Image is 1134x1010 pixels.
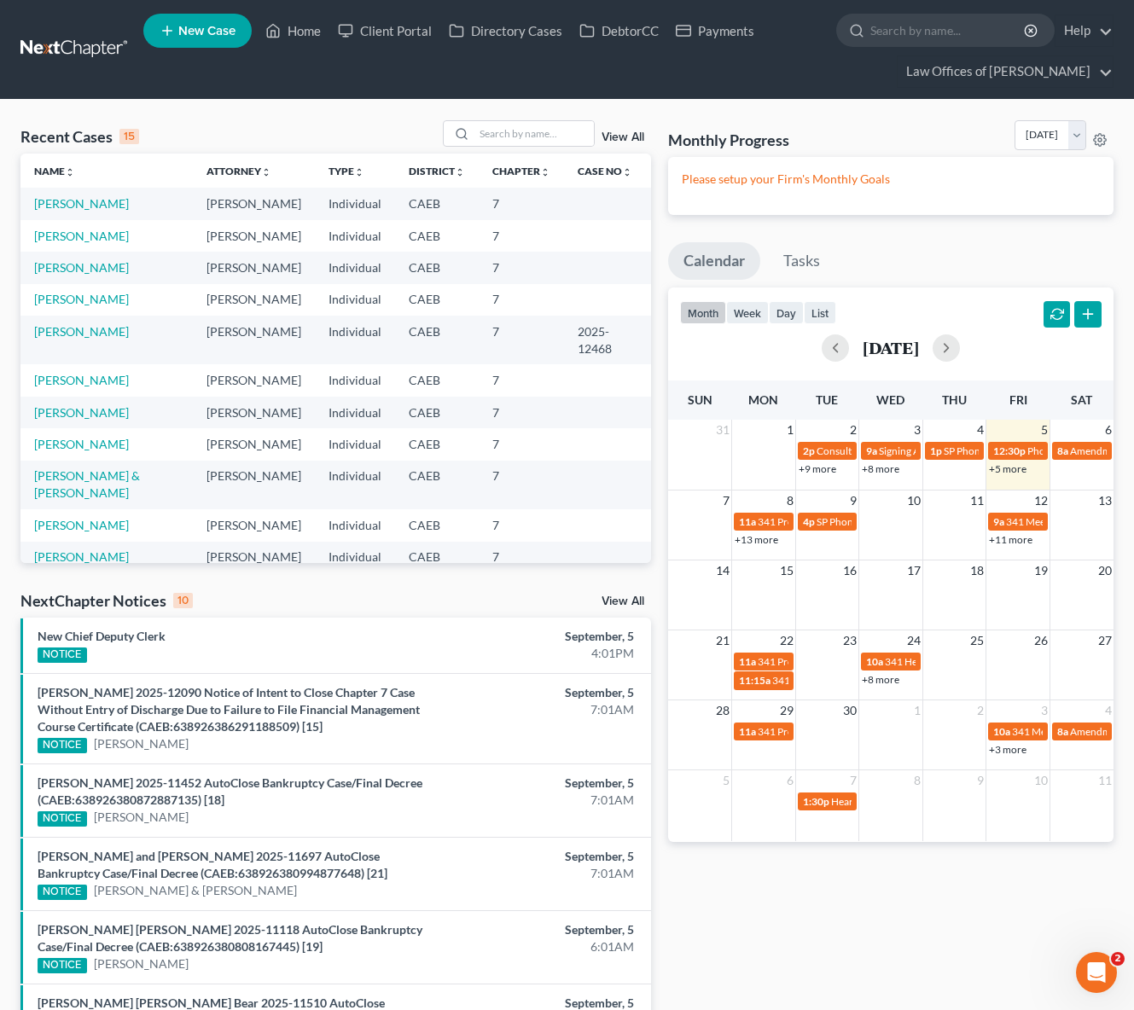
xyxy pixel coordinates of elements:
a: Directory Cases [440,15,571,46]
div: NOTICE [38,647,87,663]
a: [PERSON_NAME] [34,549,129,564]
td: Individual [315,316,395,364]
span: Hearing for [PERSON_NAME] & [PERSON_NAME] [831,795,1055,808]
span: 16 [841,560,858,581]
div: September, 5 [446,628,634,645]
td: Individual [315,252,395,283]
td: 7 [479,284,564,316]
a: Districtunfold_more [409,165,465,177]
td: CAEB [395,188,479,219]
td: [PERSON_NAME] [193,316,315,364]
a: [PERSON_NAME] [PERSON_NAME] 2025-11118 AutoClose Bankruptcy Case/Final Decree (CAEB:6389263808081... [38,922,422,954]
span: 12 [1032,490,1050,511]
div: September, 5 [446,775,634,792]
i: unfold_more [65,167,75,177]
span: 5 [1039,420,1050,440]
span: Sat [1071,392,1092,407]
div: NOTICE [38,885,87,900]
td: 7 [479,188,564,219]
a: [PERSON_NAME] [94,809,189,826]
span: 6 [785,770,795,791]
span: 1p [930,444,942,457]
span: New Case [178,25,236,38]
span: 3 [1039,700,1050,721]
span: 14 [714,560,731,581]
a: [PERSON_NAME] & [PERSON_NAME] [34,468,140,500]
span: 17 [905,560,922,581]
span: 10a [866,655,883,668]
a: [PERSON_NAME] 2025-12090 Notice of Intent to Close Chapter 7 Case Without Entry of Discharge Due ... [38,685,420,734]
td: 7 [479,428,564,460]
td: 7 [479,542,564,573]
span: 341 Prep for [PERSON_NAME] [758,725,896,738]
td: 7 [479,364,564,396]
span: 9 [975,770,986,791]
td: Individual [315,284,395,316]
iframe: Intercom live chat [1076,952,1117,993]
i: unfold_more [354,167,364,177]
div: NOTICE [38,738,87,753]
span: 2 [1111,952,1125,966]
span: 4 [1103,700,1114,721]
a: [PERSON_NAME] 2025-11452 AutoClose Bankruptcy Case/Final Decree (CAEB:638926380872887135) [18] [38,775,422,807]
td: CAEB [395,364,479,396]
a: [PERSON_NAME] [34,292,129,306]
span: 10 [1032,770,1050,791]
span: 26 [1032,630,1050,651]
div: 7:01AM [446,865,634,882]
span: 11:15a [739,674,771,687]
span: 1:30p [803,795,829,808]
a: +9 more [799,462,836,475]
a: New Chief Deputy Clerk [38,629,166,643]
span: Amendments: [1070,725,1132,738]
a: Tasks [768,242,835,280]
span: 9 [848,490,858,511]
div: 7:01AM [446,792,634,809]
a: +8 more [862,462,899,475]
div: September, 5 [446,921,634,938]
span: 23 [841,630,858,651]
span: 11a [739,515,756,528]
a: [PERSON_NAME] [34,260,129,275]
h3: Monthly Progress [668,130,789,150]
span: 6 [1103,420,1114,440]
span: 5 [721,770,731,791]
button: month [680,301,726,324]
span: 27 [1096,630,1114,651]
a: +3 more [989,743,1026,756]
input: Search by name... [474,121,594,146]
h2: [DATE] [863,339,919,357]
a: [PERSON_NAME] [34,518,129,532]
a: DebtorCC [571,15,667,46]
td: 7 [479,509,564,541]
span: 21 [714,630,731,651]
span: 341 Prep for [PERSON_NAME] [758,515,896,528]
a: View All [602,131,644,143]
a: [PERSON_NAME] [34,196,129,211]
span: 18 [968,560,986,581]
a: [PERSON_NAME] [34,324,129,339]
a: Law Offices of [PERSON_NAME] [898,56,1113,87]
a: Nameunfold_more [34,165,75,177]
i: unfold_more [261,167,271,177]
div: September, 5 [446,848,634,865]
td: [PERSON_NAME] [193,284,315,316]
span: Mon [748,392,778,407]
div: NextChapter Notices [20,590,193,611]
td: CAEB [395,509,479,541]
td: CAEB [395,316,479,364]
div: 4:01PM [446,645,634,662]
a: Payments [667,15,763,46]
i: unfold_more [455,167,465,177]
a: +13 more [735,533,778,546]
a: Help [1055,15,1113,46]
span: 24 [905,630,922,651]
a: [PERSON_NAME] & [PERSON_NAME] [94,882,297,899]
td: [PERSON_NAME] [193,188,315,219]
td: [PERSON_NAME] [193,397,315,428]
span: 11 [968,490,986,511]
span: 2 [975,700,986,721]
span: 22 [778,630,795,651]
div: 10 [173,593,193,608]
span: 9a [993,515,1004,528]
